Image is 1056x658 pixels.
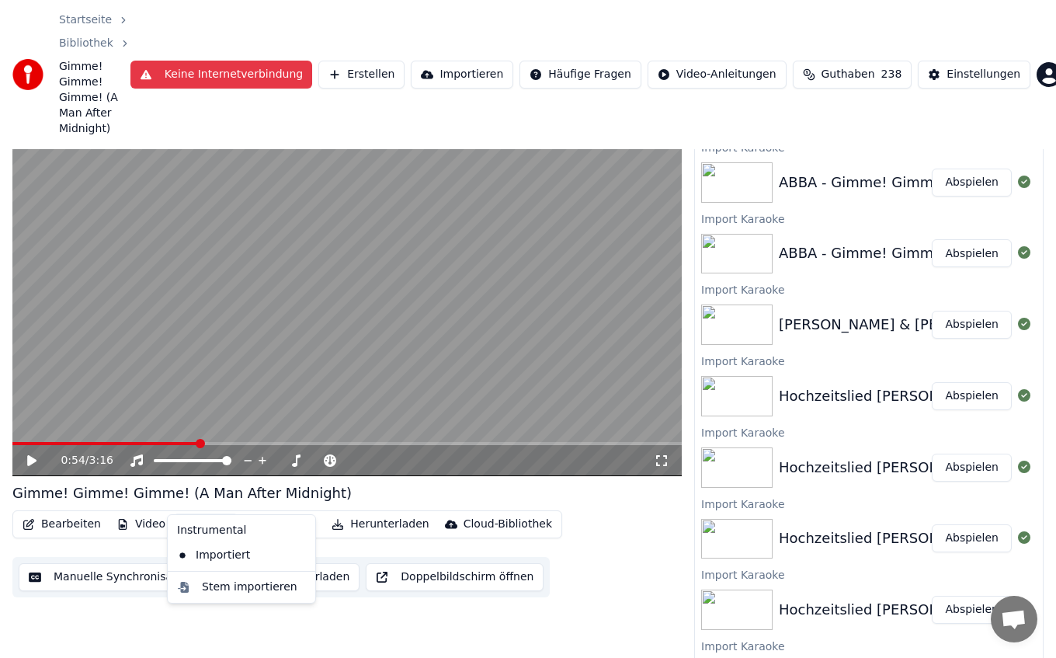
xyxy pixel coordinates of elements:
button: Erstellen [318,61,405,89]
span: 238 [881,67,902,82]
a: Startseite [59,12,112,28]
div: Import Karaoke [695,565,1043,583]
button: Audio [175,514,237,535]
div: Import Karaoke [695,209,1043,228]
div: Import Karaoke [695,280,1043,298]
div: Importiert [171,543,289,568]
div: Import Karaoke [695,494,1043,513]
button: Abspielen [932,454,1012,482]
div: Stem importieren [202,580,297,595]
button: Keine Internetverbindung [130,61,312,89]
button: Abspielen [932,169,1012,197]
div: / [61,453,98,468]
button: Häufige Fragen [519,61,641,89]
div: Import Karaoke [695,351,1043,370]
nav: breadcrumb [59,12,130,137]
button: Video [110,514,172,535]
a: Bibliothek [59,36,113,51]
div: Chat öffnen [991,596,1037,642]
span: Gimme! Gimme! Gimme! (A Man After Midnight) [59,59,130,137]
div: Import Karaoke [695,636,1043,655]
span: 0:54 [61,453,85,468]
span: 3:16 [89,453,113,468]
button: Abspielen [932,311,1012,339]
button: Bearbeiten [16,514,107,535]
div: Instrumental [171,518,312,543]
button: Abspielen [932,239,1012,267]
div: Einstellungen [947,67,1020,82]
span: Guthaben [822,67,875,82]
button: Doppelbildschirm öffnen [366,563,544,591]
button: Guthaben238 [793,61,912,89]
button: Manuelle Synchronisation [19,563,203,591]
button: Einstellungen [918,61,1030,89]
button: Importieren [411,61,513,89]
div: Import Karaoke [695,423,1043,441]
img: youka [12,59,43,90]
button: Herunterladen [325,514,435,535]
button: Video-Anleitungen [648,61,787,89]
button: Abspielen [932,596,1012,624]
div: [PERSON_NAME] & [PERSON_NAME] [779,314,1031,336]
div: Cloud-Bibliothek [464,517,552,532]
button: Abspielen [932,524,1012,552]
button: Untertitel [240,514,322,535]
button: Abspielen [932,382,1012,410]
div: Gimme! Gimme! Gimme! (A Man After Midnight) [12,482,352,504]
